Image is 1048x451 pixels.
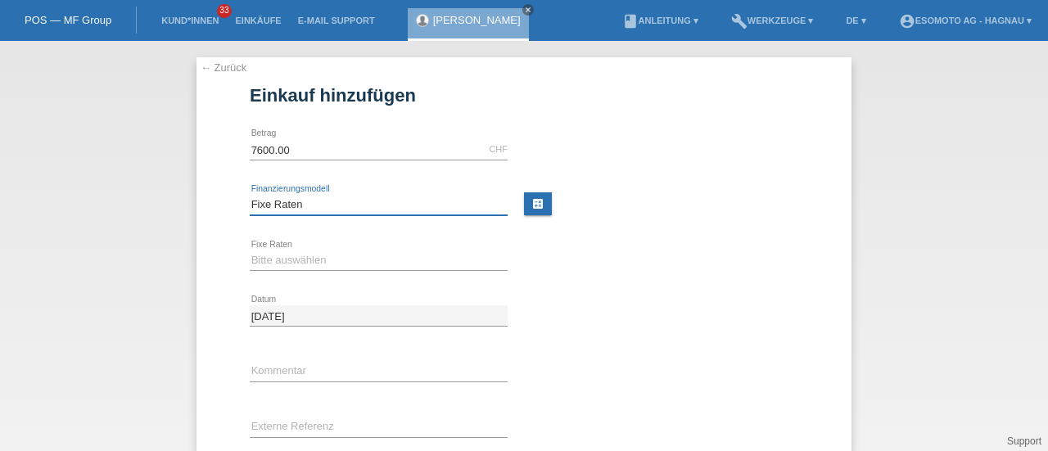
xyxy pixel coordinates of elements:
a: [PERSON_NAME] [433,14,521,26]
div: CHF [489,144,508,154]
a: bookAnleitung ▾ [614,16,707,25]
a: Kund*innen [153,16,227,25]
a: account_circleEsomoto AG - Hagnau ▾ [891,16,1040,25]
a: ← Zurück [201,61,246,74]
a: buildWerkzeuge ▾ [723,16,822,25]
a: DE ▾ [838,16,874,25]
a: Support [1007,435,1041,447]
a: E-Mail Support [290,16,383,25]
a: close [522,4,534,16]
a: POS — MF Group [25,14,111,26]
i: build [731,13,748,29]
i: close [524,6,532,14]
i: book [622,13,639,29]
a: Einkäufe [227,16,289,25]
a: calculate [524,192,552,215]
i: account_circle [899,13,915,29]
i: calculate [531,197,544,210]
span: 33 [217,4,232,18]
h1: Einkauf hinzufügen [250,85,798,106]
